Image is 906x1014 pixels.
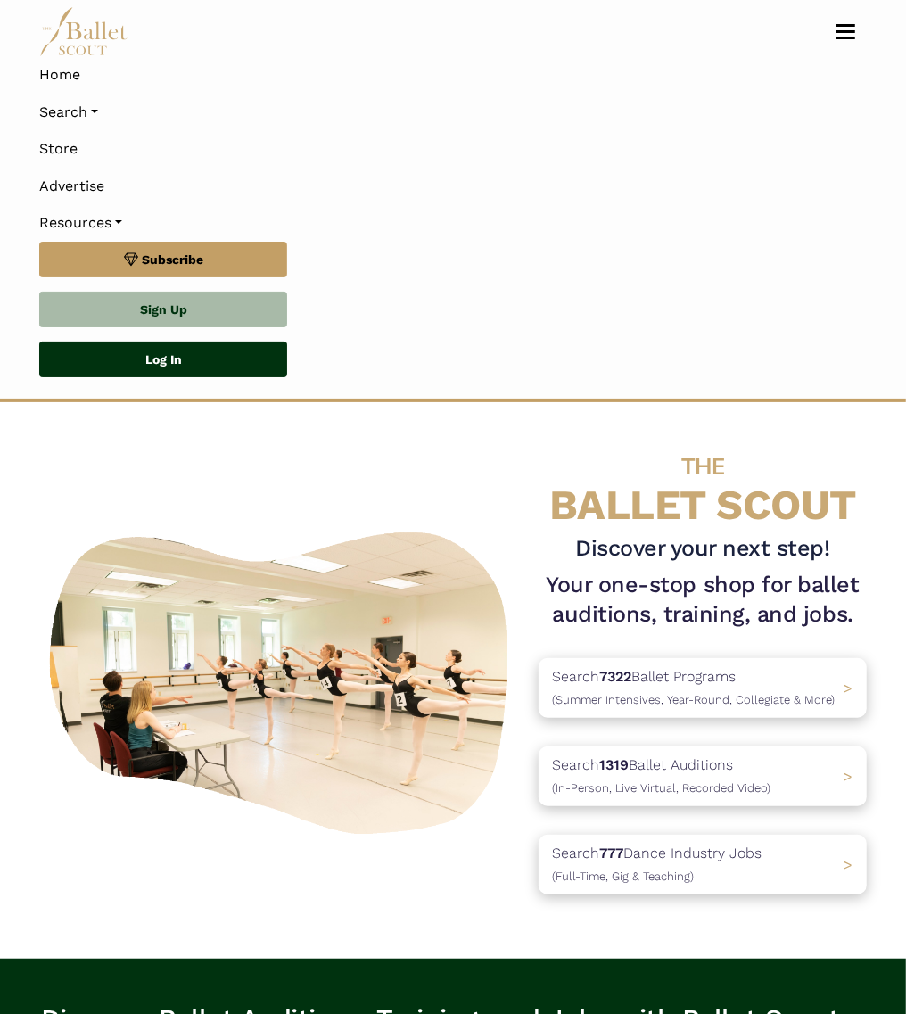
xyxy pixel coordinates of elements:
[844,768,852,785] span: >
[39,242,287,277] a: Subscribe
[539,438,867,528] h4: BALLET SCOUT
[39,204,867,242] a: Resources
[124,250,138,269] img: gem.svg
[39,292,287,327] a: Sign Up
[552,842,762,887] p: Search Dance Industry Jobs
[552,693,835,706] span: (Summer Intensives, Year-Round, Collegiate & More)
[539,835,867,894] a: Search777Dance Industry Jobs(Full-Time, Gig & Teaching) >
[539,746,867,806] a: Search1319Ballet Auditions(In-Person, Live Virtual, Recorded Video) >
[39,94,867,131] a: Search
[142,250,203,269] span: Subscribe
[599,668,631,685] b: 7322
[539,658,867,718] a: Search7322Ballet Programs(Summer Intensives, Year-Round, Collegiate & More)>
[552,754,770,799] p: Search Ballet Auditions
[552,781,770,795] span: (In-Person, Live Virtual, Recorded Video)
[539,534,867,564] h3: Discover your next step!
[39,56,867,94] a: Home
[844,856,852,873] span: >
[552,870,694,883] span: (Full-Time, Gig & Teaching)
[539,571,867,629] h1: Your one-stop shop for ballet auditions, training, and jobs.
[844,680,852,697] span: >
[599,756,629,773] b: 1319
[681,452,725,480] span: THE
[39,342,287,377] a: Log In
[825,23,867,40] button: Toggle navigation
[39,518,524,842] img: A group of ballerinas talking to each other in a ballet studio
[39,168,867,205] a: Advertise
[599,845,623,861] b: 777
[39,130,867,168] a: Store
[552,665,835,711] p: Search Ballet Programs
